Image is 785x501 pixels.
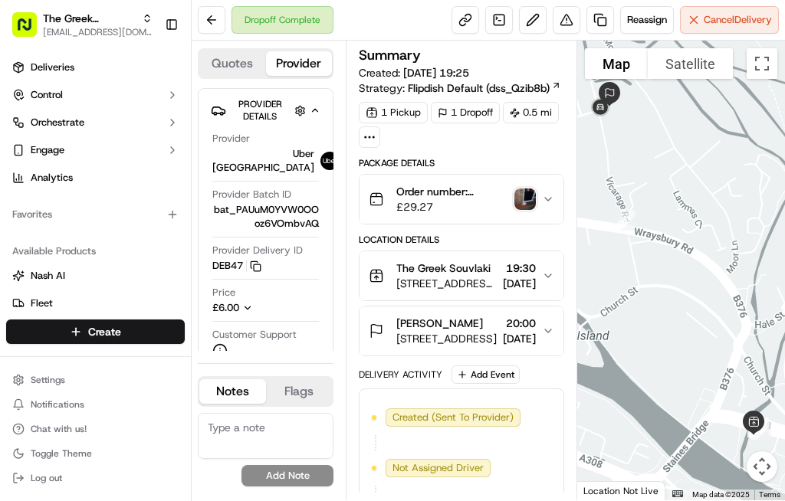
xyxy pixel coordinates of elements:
[266,51,333,76] button: Provider
[581,480,632,500] img: Google
[359,368,442,381] div: Delivery Activity
[145,342,246,358] span: API Documentation
[31,116,84,129] span: Orchestrate
[392,411,514,424] span: Created (Sent To Provider)
[12,296,179,310] a: Fleet
[108,379,186,391] a: Powered byPylon
[123,237,155,250] span: [DATE]
[672,490,683,497] button: Keyboard shortcuts
[69,146,251,162] div: Start new chat
[69,162,211,174] div: We're available if you need us!
[212,244,303,257] span: Provider Delivery ID
[6,291,185,316] button: Fleet
[360,251,563,300] button: The Greek Souvlaki[STREET_ADDRESS][PERSON_NAME]19:30[DATE]
[212,301,347,315] button: £6.00
[12,269,179,283] a: Nash AI
[747,451,777,482] button: Map camera controls
[212,259,261,273] button: DEB47
[136,279,167,291] span: [DATE]
[359,234,564,246] div: Location Details
[211,95,320,126] button: Provider Details
[31,398,84,411] span: Notifications
[392,461,484,475] span: Not Assigned Driver
[6,319,185,344] button: Create
[31,269,65,283] span: Nash AI
[212,203,319,231] span: bat_PAUuM0YVW0OOoz6VOmbvAQ
[320,152,339,170] img: uber-new-logo.jpeg
[15,61,279,86] p: Welcome 👋
[403,66,469,80] span: [DATE] 19:25
[581,480,632,500] a: Open this area in Google Maps (opens a new window)
[43,26,153,38] button: [EMAIL_ADDRESS][DOMAIN_NAME]
[261,151,279,169] button: Start new chat
[31,423,87,435] span: Chat with us!
[759,490,780,499] a: Terms (opens in new tab)
[503,260,536,276] span: 19:30
[212,132,250,146] span: Provider
[199,51,266,76] button: Quotes
[514,188,536,210] button: photo_proof_of_delivery image
[6,443,185,464] button: Toggle Theme
[48,237,112,250] span: Regen Pajulas
[6,83,185,107] button: Control
[6,202,185,227] div: Favorites
[609,205,641,237] div: 6
[577,481,665,500] div: Location Not Live
[745,414,777,446] div: 5
[6,264,185,288] button: Nash AI
[199,379,266,404] button: Notes
[88,324,121,339] span: Create
[31,238,43,250] img: 1736555255976-a54dd68f-1ca7-489b-9aae-adbdc363a1c4
[6,138,185,162] button: Engage
[503,102,559,123] div: 0.5 mi
[31,447,92,460] span: Toggle Theme
[396,184,508,199] span: Order number: 166916326 for [PERSON_NAME]
[359,80,561,96] div: Strategy:
[6,467,185,489] button: Log out
[6,55,185,80] a: Deliveries
[743,412,775,444] div: 2
[6,110,185,135] button: Orchestrate
[359,65,469,80] span: Created:
[360,306,563,355] button: [PERSON_NAME][STREET_ADDRESS]20:00[DATE]
[31,374,65,386] span: Settings
[396,316,483,331] span: [PERSON_NAME]
[15,223,40,247] img: Regen Pajulas
[31,143,64,157] span: Engage
[396,199,508,214] span: £29.27
[31,171,73,185] span: Analytics
[6,369,185,391] button: Settings
[266,379,333,404] button: Flags
[6,418,185,440] button: Chat with us!
[212,286,235,300] span: Price
[6,239,185,264] div: Available Products
[31,280,43,292] img: 1736555255976-a54dd68f-1ca7-489b-9aae-adbdc363a1c4
[431,102,500,123] div: 1 Dropoff
[127,279,133,291] span: •
[503,331,536,346] span: [DATE]
[408,80,550,96] span: Flipdish Default (dss_Qzib8b)
[212,328,297,342] span: Customer Support
[238,196,279,214] button: See all
[212,147,314,175] span: Uber [GEOGRAPHIC_DATA]
[48,279,124,291] span: [PERSON_NAME]
[747,48,777,79] button: Toggle fullscreen view
[43,11,136,26] span: The Greek Souvlaki
[31,296,53,310] span: Fleet
[115,237,120,250] span: •
[40,99,276,115] input: Got a question? Start typing here...
[704,13,772,27] span: Cancel Delivery
[9,336,123,364] a: 📗Knowledge Base
[212,188,291,201] span: Provider Batch ID
[396,276,497,291] span: [STREET_ADDRESS][PERSON_NAME]
[503,316,536,331] span: 20:00
[238,98,282,123] span: Provider Details
[648,48,733,79] button: Show satellite imagery
[212,301,239,314] span: £6.00
[741,411,774,444] div: 4
[15,199,103,211] div: Past conversations
[15,146,43,174] img: 1736555255976-a54dd68f-1ca7-489b-9aae-adbdc363a1c4
[452,365,520,384] button: Add Event
[680,6,779,34] button: CancelDelivery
